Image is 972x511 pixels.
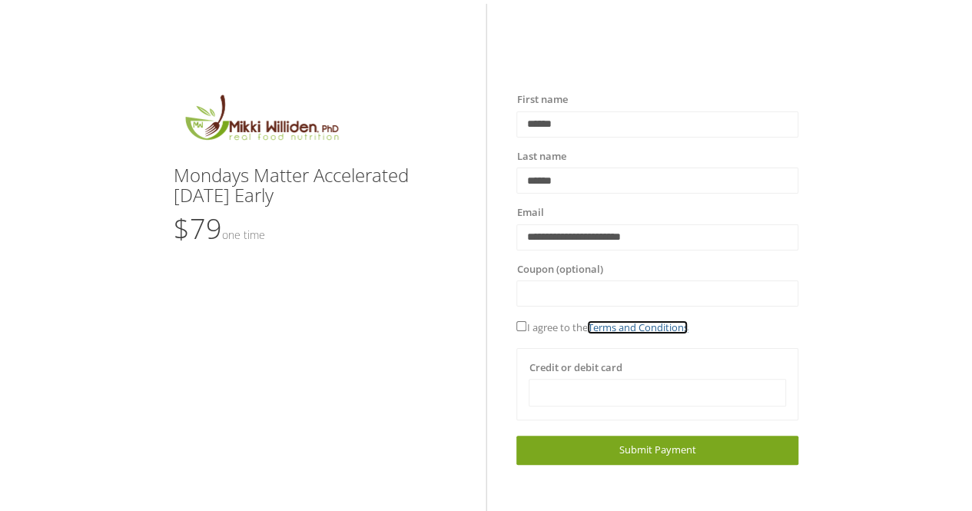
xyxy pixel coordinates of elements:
[587,320,688,334] a: Terms and Conditions
[539,387,776,400] iframe: Secure card payment input frame
[174,210,265,247] span: $79
[174,92,349,150] img: MikkiLogoMain.png
[174,165,456,206] h3: Mondays Matter Accelerated [DATE] Early
[222,227,265,242] small: One time
[516,262,602,277] label: Coupon (optional)
[619,443,696,456] span: Submit Payment
[529,360,622,376] label: Credit or debit card
[516,92,567,108] label: First name
[516,320,688,334] span: I agree to the
[516,205,543,221] label: Email
[516,436,798,464] a: Submit Payment
[516,149,566,164] label: Last name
